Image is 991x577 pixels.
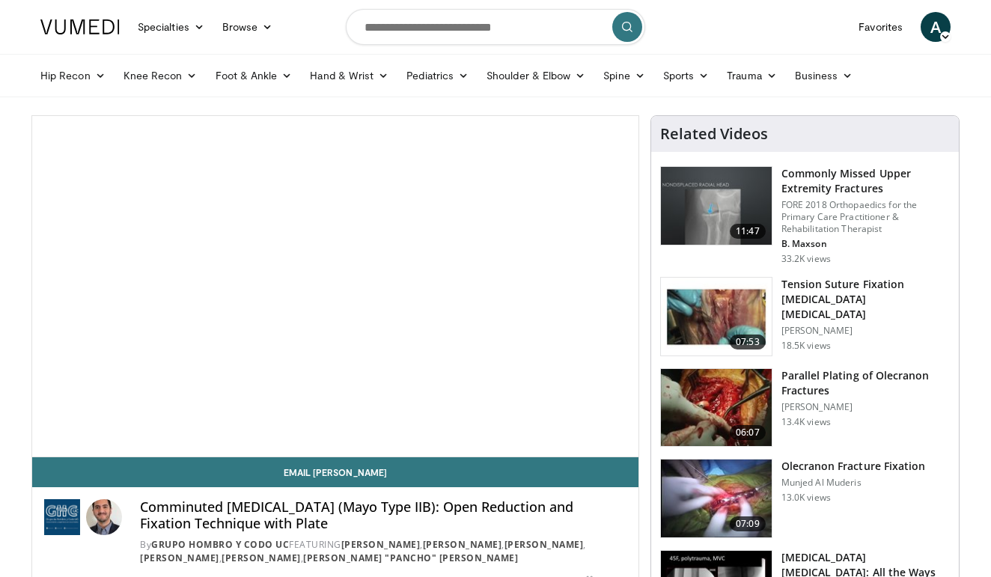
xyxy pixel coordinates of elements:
a: Shoulder & Elbow [478,61,594,91]
a: 07:53 Tension Suture Fixation [MEDICAL_DATA] [MEDICAL_DATA] [PERSON_NAME] 18.5K views [660,277,950,356]
a: [PERSON_NAME] [222,552,301,564]
h3: Olecranon Fracture Fixation [781,459,926,474]
p: 13.4K views [781,416,831,428]
p: 18.5K views [781,340,831,352]
p: 33.2K views [781,253,831,265]
a: Hip Recon [31,61,115,91]
div: By FEATURING , , , , , [140,538,626,565]
a: Email [PERSON_NAME] [32,457,638,487]
h4: Comminuted [MEDICAL_DATA] (Mayo Type IIB): Open Reduction and Fixation Technique with Plate [140,499,626,531]
p: [PERSON_NAME] [781,325,950,337]
a: [PERSON_NAME] "Pancho" [PERSON_NAME] [303,552,518,564]
h3: Commonly Missed Upper Extremity Fractures [781,166,950,196]
a: [PERSON_NAME] [504,538,584,551]
p: Munjed Al Muderis [781,477,926,489]
h4: Related Videos [660,125,768,143]
img: b2c65235-e098-4cd2-ab0f-914df5e3e270.150x105_q85_crop-smart_upscale.jpg [661,167,772,245]
a: Foot & Ankle [207,61,302,91]
a: Spine [594,61,653,91]
p: 13.0K views [781,492,831,504]
a: 07:09 Olecranon Fracture Fixation Munjed Al Muderis 13.0K views [660,459,950,538]
a: Hand & Wrist [301,61,397,91]
p: B. Maxson [781,238,950,250]
span: 06:07 [730,425,766,440]
img: 2b3f274d-c71d-4a83-860d-c7593ec06d86.150x105_q85_crop-smart_upscale.jpg [661,278,772,355]
a: [PERSON_NAME] [423,538,502,551]
a: 11:47 Commonly Missed Upper Extremity Fractures FORE 2018 Orthopaedics for the Primary Care Pract... [660,166,950,265]
h3: Parallel Plating of Olecranon Fractures [781,368,950,398]
a: A [921,12,951,42]
a: Knee Recon [115,61,207,91]
span: 11:47 [730,224,766,239]
a: Pediatrics [397,61,478,91]
img: Grupo Hombro y Codo UC [44,499,80,535]
img: VuMedi Logo [40,19,120,34]
a: [PERSON_NAME] [341,538,421,551]
h3: Tension Suture Fixation [MEDICAL_DATA] [MEDICAL_DATA] [781,277,950,322]
video-js: Video Player [32,116,638,457]
a: Trauma [718,61,786,91]
a: [PERSON_NAME] [140,552,219,564]
a: Sports [654,61,719,91]
input: Search topics, interventions [346,9,645,45]
img: Avatar [86,499,122,535]
a: Grupo Hombro y Codo UC [151,538,289,551]
img: XzOTlMlQSGUnbGTX4xMDoxOjBrO-I4W8.150x105_q85_crop-smart_upscale.jpg [661,369,772,447]
span: 07:53 [730,335,766,349]
a: Business [786,61,862,91]
a: Browse [213,12,282,42]
span: 07:09 [730,516,766,531]
a: Specialties [129,12,213,42]
a: Favorites [850,12,912,42]
a: 06:07 Parallel Plating of Olecranon Fractures [PERSON_NAME] 13.4K views [660,368,950,448]
img: eolv1L8ZdYrFVOcH4xMDoxOjA4MTsiGN_1.150x105_q85_crop-smart_upscale.jpg [661,460,772,537]
p: FORE 2018 Orthopaedics for the Primary Care Practitioner & Rehabilitation Therapist [781,199,950,235]
p: [PERSON_NAME] [781,401,950,413]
